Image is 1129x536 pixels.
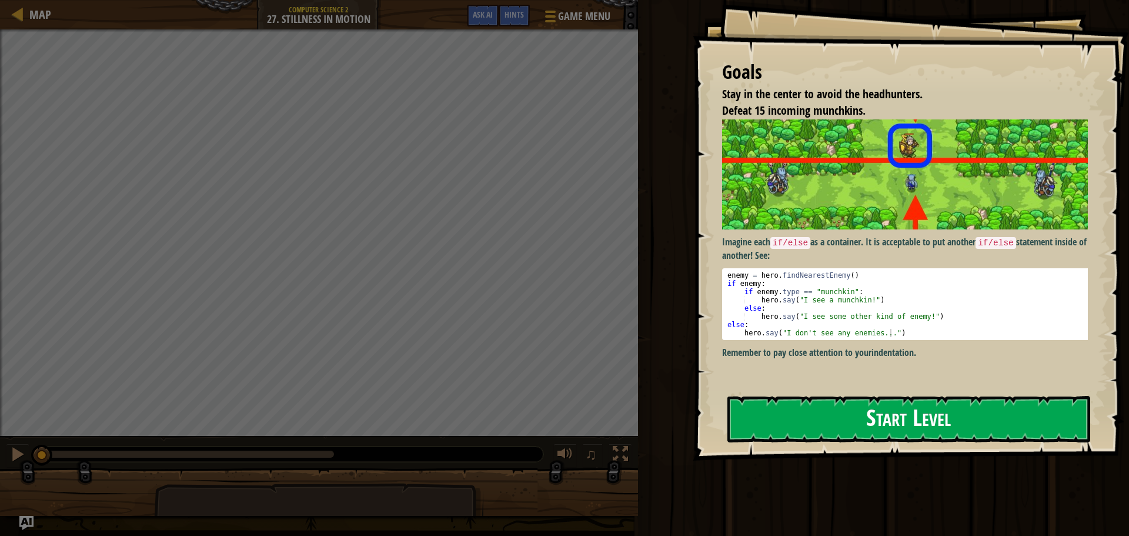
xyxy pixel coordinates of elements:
[558,9,610,24] span: Game Menu
[707,86,1085,103] li: Stay in the center to avoid the headhunters.
[536,5,617,32] button: Game Menu
[722,59,1088,86] div: Goals
[6,444,29,468] button: Ctrl + P: Pause
[583,444,603,468] button: ♫
[722,235,1097,262] p: Imagine each as a container. It is acceptable to put another statement inside of another! See:
[707,102,1085,119] li: Defeat 15 incoming munchkins.
[722,346,1097,359] p: Remember to pay close attention to your .
[727,396,1090,442] button: Start Level
[473,9,493,20] span: Ask AI
[976,237,1016,249] code: if/else
[722,86,923,102] span: Stay in the center to avoid the headhunters.
[871,346,914,359] strong: indentation
[722,119,1097,229] img: Stillness in motion
[770,237,810,249] code: if/else
[29,6,51,22] span: Map
[609,444,632,468] button: Toggle fullscreen
[467,5,499,26] button: Ask AI
[722,102,866,118] span: Defeat 15 incoming munchkins.
[505,9,524,20] span: Hints
[553,444,577,468] button: Adjust volume
[24,6,51,22] a: Map
[585,445,597,463] span: ♫
[19,516,34,530] button: Ask AI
